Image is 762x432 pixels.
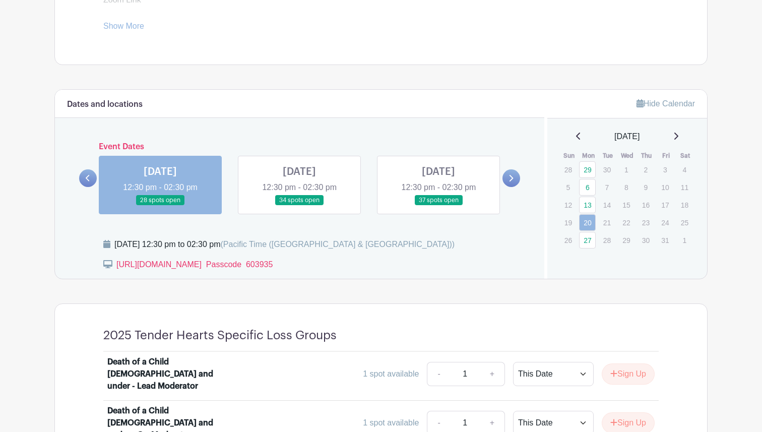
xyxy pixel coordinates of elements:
a: 6 [579,179,596,196]
h6: Dates and locations [67,100,143,109]
p: 17 [657,197,673,213]
p: 30 [599,162,615,177]
p: 16 [638,197,654,213]
a: 29 [579,161,596,178]
p: 18 [676,197,693,213]
p: 1 [676,232,693,248]
a: 20 [579,214,596,231]
p: 30 [638,232,654,248]
a: 27 [579,232,596,249]
span: [DATE] [614,131,640,143]
div: [DATE] 12:30 pm to 02:30 pm [114,238,455,251]
a: Show More [103,22,144,34]
div: Death of a Child [DEMOGRAPHIC_DATA] and under - Lead Moderator [107,356,232,392]
p: 25 [676,215,693,230]
p: 10 [657,179,673,195]
a: - [427,362,450,386]
p: 26 [560,232,577,248]
th: Sat [676,151,695,161]
button: Sign Up [602,363,655,385]
th: Mon [579,151,598,161]
a: 13 [579,197,596,213]
th: Wed [617,151,637,161]
p: 7 [599,179,615,195]
p: 9 [638,179,654,195]
p: 12 [560,197,577,213]
p: 29 [618,232,634,248]
div: 1 spot available [363,417,419,429]
p: 15 [618,197,634,213]
p: 24 [657,215,673,230]
p: 19 [560,215,577,230]
a: Hide Calendar [637,99,695,108]
span: (Pacific Time ([GEOGRAPHIC_DATA] & [GEOGRAPHIC_DATA])) [220,240,455,249]
p: 31 [657,232,673,248]
p: 28 [560,162,577,177]
th: Thu [637,151,657,161]
th: Sun [559,151,579,161]
th: Fri [656,151,676,161]
th: Tue [598,151,618,161]
p: 4 [676,162,693,177]
p: 23 [638,215,654,230]
p: 2 [638,162,654,177]
a: + [480,362,505,386]
div: 1 spot available [363,368,419,380]
p: 28 [599,232,615,248]
h6: Event Dates [97,142,502,152]
p: 22 [618,215,634,230]
p: 21 [599,215,615,230]
p: 8 [618,179,634,195]
a: [URL][DOMAIN_NAME] Passcode 603935 [116,260,273,269]
p: 5 [560,179,577,195]
p: 1 [618,162,634,177]
p: 3 [657,162,673,177]
h4: 2025 Tender Hearts Specific Loss Groups [103,328,337,343]
p: 14 [599,197,615,213]
p: 11 [676,179,693,195]
a: [URL][DOMAIN_NAME] [103,8,188,16]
